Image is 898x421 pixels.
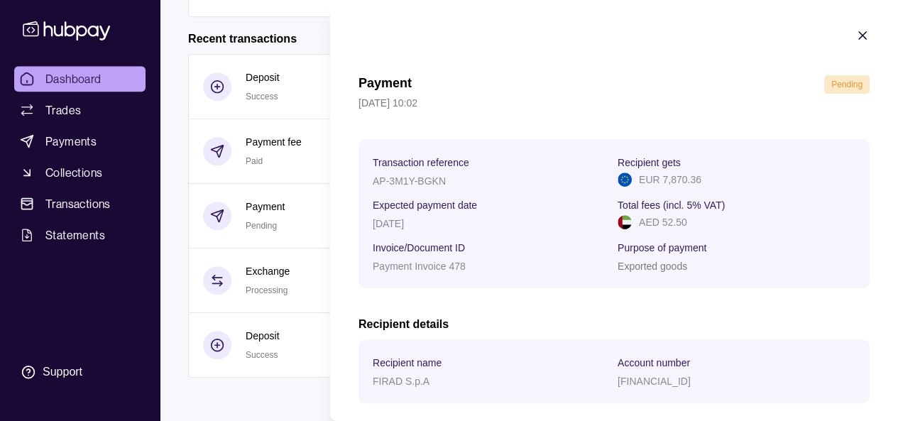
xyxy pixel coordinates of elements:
[831,80,863,89] span: Pending
[358,317,870,332] h2: Recipient details
[639,172,701,187] p: EUR 7,870.36
[358,95,870,111] p: [DATE] 10:02
[618,157,681,168] p: Recipient gets
[373,199,477,211] p: Expected payment date
[618,357,690,368] p: Account number
[373,175,446,187] p: AP-3M1Y-BGKN
[618,376,691,387] p: [FINANCIAL_ID]
[373,261,466,272] p: Payment Invoice 478
[618,261,687,272] p: Exported goods
[373,218,404,229] p: [DATE]
[358,75,412,94] h1: Payment
[373,376,429,387] p: FIRAD S.p.A
[373,157,469,168] p: Transaction reference
[639,214,687,230] p: AED 52.50
[373,357,442,368] p: Recipient name
[618,173,632,187] img: eu
[618,199,725,211] p: Total fees (incl. 5% VAT)
[373,242,465,253] p: Invoice/Document ID
[618,242,706,253] p: Purpose of payment
[618,215,632,229] img: ae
